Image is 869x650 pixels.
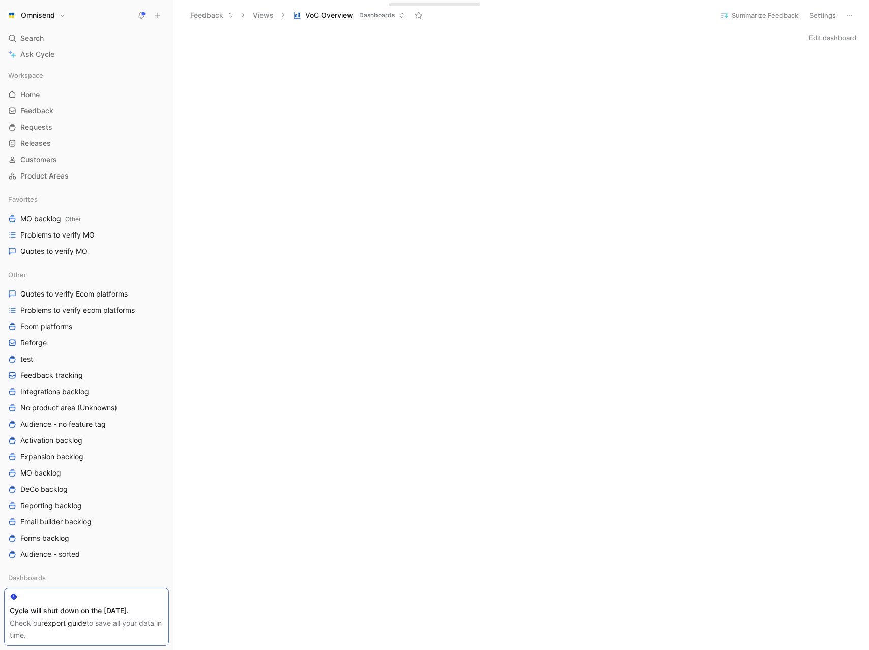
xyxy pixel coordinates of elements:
[4,8,68,22] button: OmnisendOmnisend
[4,136,169,151] a: Releases
[20,32,44,44] span: Search
[7,10,17,20] img: Omnisend
[186,8,238,23] button: Feedback
[20,48,54,61] span: Ask Cycle
[4,68,169,83] div: Workspace
[4,400,169,416] a: No product area (Unknowns)
[10,605,163,617] div: Cycle will shut down on the [DATE].
[805,8,841,22] button: Settings
[4,303,169,318] a: Problems to verify ecom platforms
[20,138,51,149] span: Releases
[4,103,169,119] a: Feedback
[20,246,88,256] span: Quotes to verify MO
[20,484,68,494] span: DeCo backlog
[20,435,82,446] span: Activation backlog
[20,354,33,364] span: test
[4,465,169,481] a: MO backlog
[20,533,69,543] span: Forms backlog
[4,47,169,62] a: Ask Cycle
[20,419,106,429] span: Audience - no feature tag
[20,155,57,165] span: Customers
[10,617,163,641] div: Check our to save all your data in time.
[4,417,169,432] a: Audience - no feature tag
[305,10,353,20] span: VoC Overview
[20,370,83,380] span: Feedback tracking
[4,227,169,243] a: Problems to verify MO
[4,498,169,513] a: Reporting backlog
[20,90,40,100] span: Home
[4,192,169,207] div: Favorites
[20,500,82,511] span: Reporting backlog
[248,8,278,23] button: Views
[20,214,81,224] span: MO backlog
[20,289,128,299] span: Quotes to verify Ecom platforms
[20,452,83,462] span: Expansion backlog
[4,31,169,46] div: Search
[4,152,169,167] a: Customers
[4,120,169,135] a: Requests
[4,335,169,350] a: Reforge
[65,215,81,223] span: Other
[4,168,169,184] a: Product Areas
[804,31,861,45] button: Edit dashboard
[20,403,117,413] span: No product area (Unknowns)
[4,87,169,102] a: Home
[4,351,169,367] a: test
[8,194,38,204] span: Favorites
[4,547,169,562] a: Audience - sorted
[4,514,169,529] a: Email builder backlog
[4,244,169,259] a: Quotes to verify MO
[21,11,55,20] h1: Omnisend
[4,530,169,546] a: Forms backlog
[4,449,169,464] a: Expansion backlog
[20,517,92,527] span: Email builder backlog
[716,8,803,22] button: Summarize Feedback
[4,384,169,399] a: Integrations backlog
[8,270,26,280] span: Other
[20,338,47,348] span: Reforge
[20,387,89,397] span: Integrations backlog
[359,10,395,20] span: Dashboards
[288,8,410,23] button: VoC OverviewDashboards
[8,70,43,80] span: Workspace
[8,573,46,583] span: Dashboards
[20,171,69,181] span: Product Areas
[20,549,80,559] span: Audience - sorted
[4,570,169,621] div: DashboardsVoC OverviewHistorical Data
[44,618,86,627] a: export guide
[4,211,169,226] a: MO backlogOther
[20,468,61,478] span: MO backlog
[4,433,169,448] a: Activation backlog
[20,321,72,332] span: Ecom platforms
[4,482,169,497] a: DeCo backlog
[20,106,53,116] span: Feedback
[4,286,169,302] a: Quotes to verify Ecom platforms
[4,319,169,334] a: Ecom platforms
[20,230,95,240] span: Problems to verify MO
[4,368,169,383] a: Feedback tracking
[4,267,169,562] div: OtherQuotes to verify Ecom platformsProblems to verify ecom platformsEcom platformsReforgetestFee...
[4,267,169,282] div: Other
[20,305,135,315] span: Problems to verify ecom platforms
[4,570,169,585] div: Dashboards
[20,122,52,132] span: Requests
